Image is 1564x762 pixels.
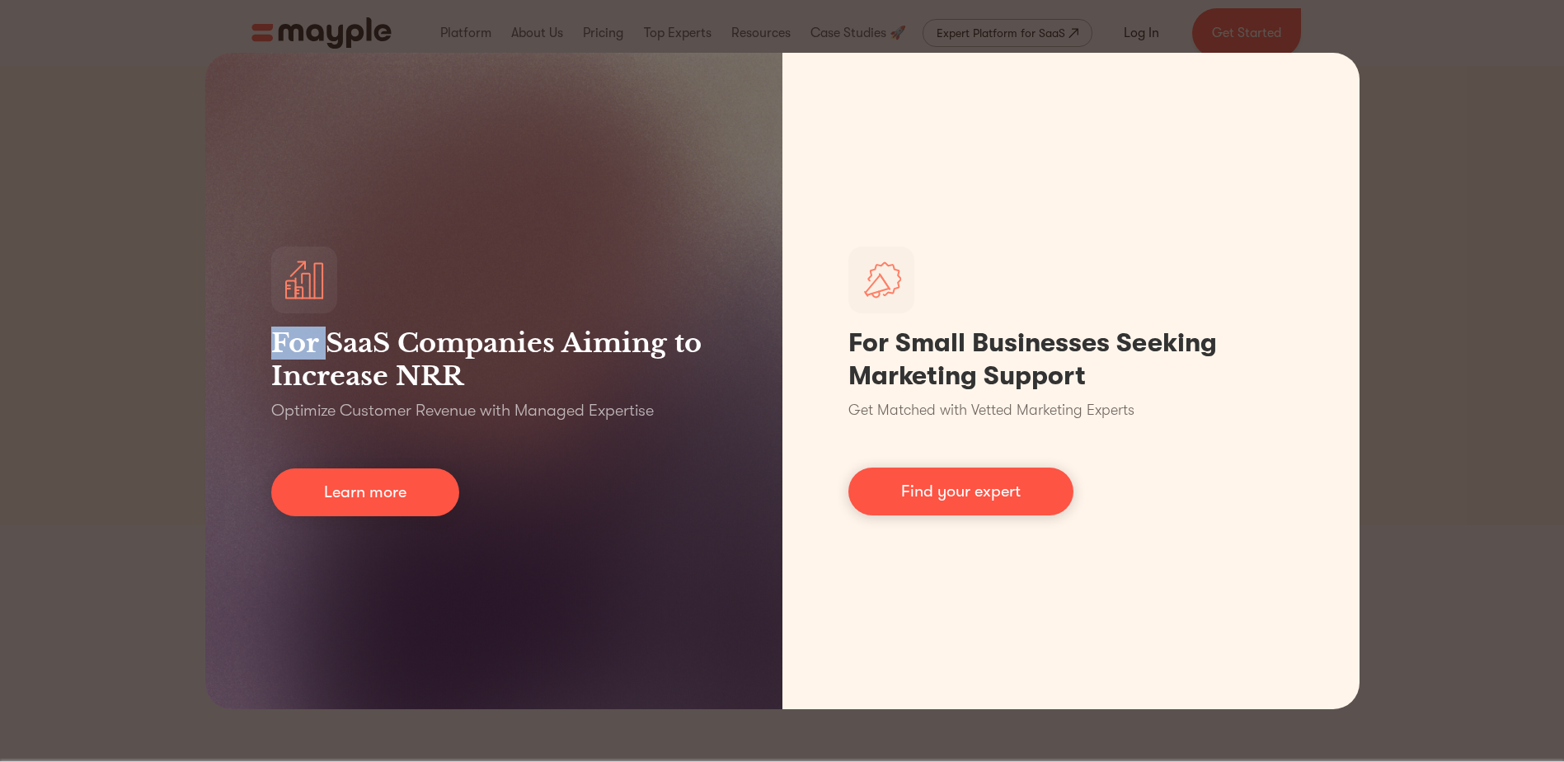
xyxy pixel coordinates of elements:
[271,399,654,422] p: Optimize Customer Revenue with Managed Expertise
[848,327,1294,393] h1: For Small Businesses Seeking Marketing Support
[271,327,716,393] h3: For SaaS Companies Aiming to Increase NRR
[848,399,1134,421] p: Get Matched with Vetted Marketing Experts
[848,468,1073,515] a: Find your expert
[271,468,459,516] a: Learn more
